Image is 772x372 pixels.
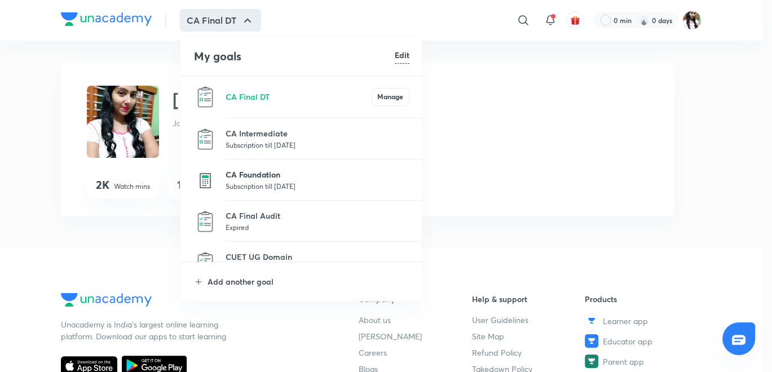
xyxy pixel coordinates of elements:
button: Manage [372,88,409,106]
p: CA Final Audit [226,210,409,222]
p: CA Foundation [226,169,409,180]
p: Expired [226,222,409,233]
p: Add another goal [208,276,409,287]
img: CUET UG Domain [194,251,217,274]
p: CUET UG Domain [226,251,409,263]
p: Subscription till [DATE] [226,180,409,192]
img: CA Final DT [194,86,217,108]
h6: Edit [395,49,409,61]
img: CA Final Audit [194,210,217,233]
img: CA Intermediate [194,128,217,150]
p: CA Final DT [226,91,372,103]
h4: My goals [194,48,395,65]
p: Subscription till [DATE] [226,139,409,150]
img: CA Foundation [194,169,217,192]
p: CA Intermediate [226,127,409,139]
